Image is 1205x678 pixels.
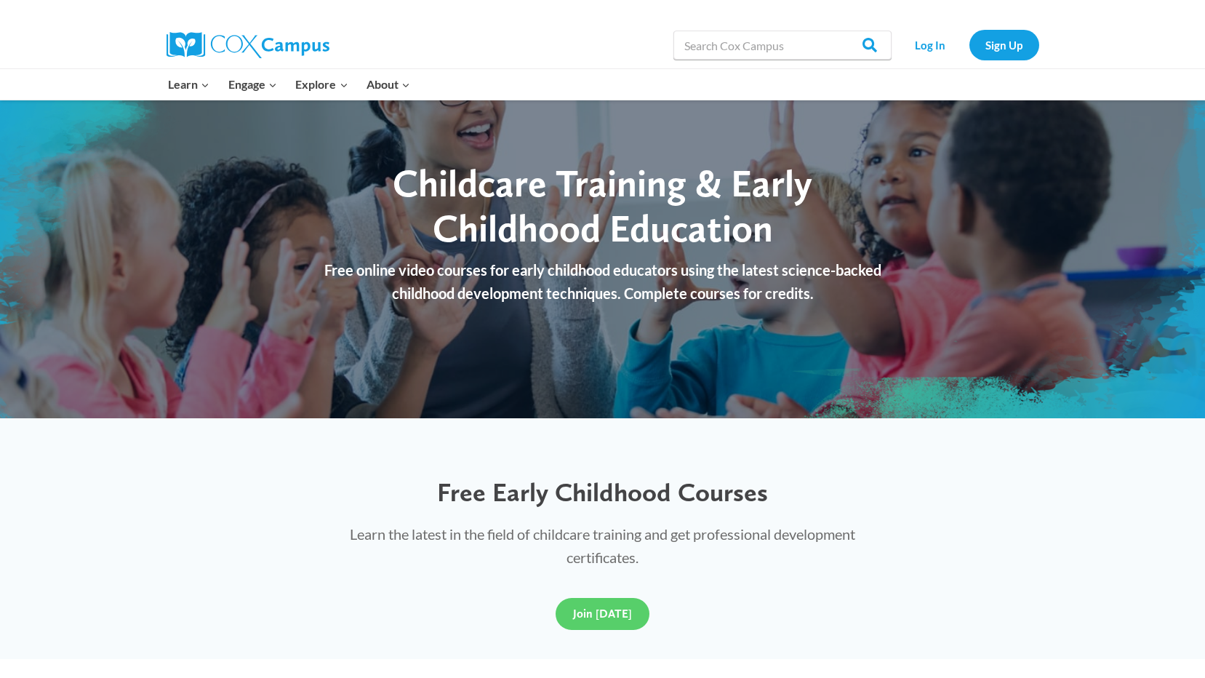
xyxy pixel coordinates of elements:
nav: Secondary Navigation [899,30,1039,60]
p: Free online video courses for early childhood educators using the latest science-backed childhood... [308,258,897,305]
button: Child menu of Explore [287,69,358,100]
a: Sign Up [969,30,1039,60]
span: Join [DATE] [573,607,632,621]
button: Child menu of About [357,69,420,100]
a: Join [DATE] [556,598,649,630]
button: Child menu of Learn [159,69,220,100]
span: Free Early Childhood Courses [437,476,768,508]
p: Learn the latest in the field of childcare training and get professional development certificates. [321,522,884,569]
a: Log In [899,30,962,60]
nav: Primary Navigation [159,69,420,100]
span: Childcare Training & Early Childhood Education [393,160,812,251]
img: Cox Campus [167,32,329,58]
input: Search Cox Campus [673,31,892,60]
button: Child menu of Engage [219,69,287,100]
